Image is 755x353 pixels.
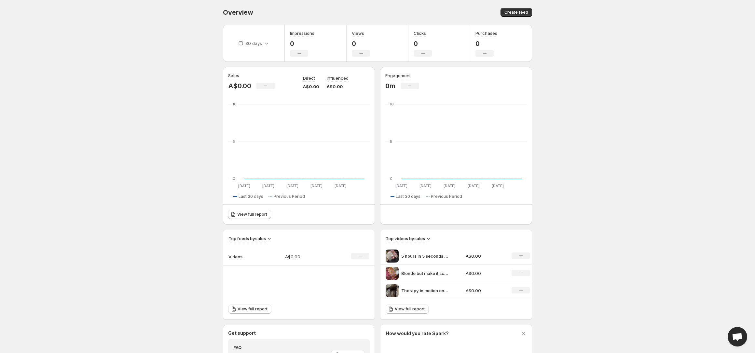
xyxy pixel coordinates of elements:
[385,72,411,79] h3: Engagement
[239,194,263,199] span: Last 30 days
[728,327,747,346] div: Open chat
[228,330,256,336] h3: Get support
[228,253,261,260] p: Videos
[228,82,251,90] p: A$0.00
[501,8,532,17] button: Create feed
[286,183,298,188] text: [DATE]
[238,306,268,312] span: View full report
[475,40,497,48] p: 0
[401,270,450,277] p: Blonde but make it sculpted For [PERSON_NAME] we created a contoured blonde lived in brightness w...
[401,253,450,259] p: 5 hours in 5 seconds You just cant beat a bright blonde [PERSON_NAME] reveal you cant Using origi...
[327,75,349,81] p: Influenced
[475,30,497,36] h3: Purchases
[327,83,349,90] p: A$0.00
[401,287,450,294] p: Therapy in motion one foil at a time foilplacement foiling foilremoval satisfying satifyingvideos...
[386,267,399,280] img: Blonde but make it sculpted For Stevie we created a contoured blonde lived in brightness with sof...
[352,40,370,48] p: 0
[414,30,426,36] h3: Clicks
[303,75,315,81] p: Direct
[233,176,235,181] text: 0
[431,194,462,199] span: Previous Period
[233,102,237,106] text: 10
[303,83,319,90] p: A$0.00
[466,287,504,294] p: A$0.00
[285,253,331,260] p: A$0.00
[395,183,407,188] text: [DATE]
[466,270,504,277] p: A$0.00
[492,183,504,188] text: [DATE]
[419,183,432,188] text: [DATE]
[228,210,271,219] a: View full report
[352,30,364,36] h3: Views
[262,183,274,188] text: [DATE]
[386,235,425,242] h3: Top videos by sales
[223,8,253,16] span: Overview
[335,183,347,188] text: [DATE]
[396,194,420,199] span: Last 30 days
[290,30,314,36] h3: Impressions
[233,344,326,351] h4: FAQ
[290,40,314,48] p: 0
[386,305,429,314] a: View full report
[444,183,456,188] text: [DATE]
[228,235,266,242] h3: Top feeds by sales
[395,306,425,312] span: View full report
[237,212,267,217] span: View full report
[228,305,271,314] a: View full report
[233,139,235,144] text: 5
[414,40,432,48] p: 0
[468,183,480,188] text: [DATE]
[504,10,528,15] span: Create feed
[238,183,250,188] text: [DATE]
[466,253,504,259] p: A$0.00
[386,284,399,297] img: Therapy in motion one foil at a time foilplacement foiling foilremoval satisfying satifyingvideos...
[390,176,392,181] text: 0
[245,40,262,47] p: 30 days
[228,72,239,79] h3: Sales
[274,194,305,199] span: Previous Period
[385,82,395,90] p: 0m
[390,102,394,106] text: 10
[310,183,323,188] text: [DATE]
[386,250,399,263] img: 5 hours in 5 seconds You just cant beat a bright blonde bob reveal you cant Using originalmineral...
[386,330,449,337] h3: How would you rate Spark?
[390,139,392,144] text: 5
